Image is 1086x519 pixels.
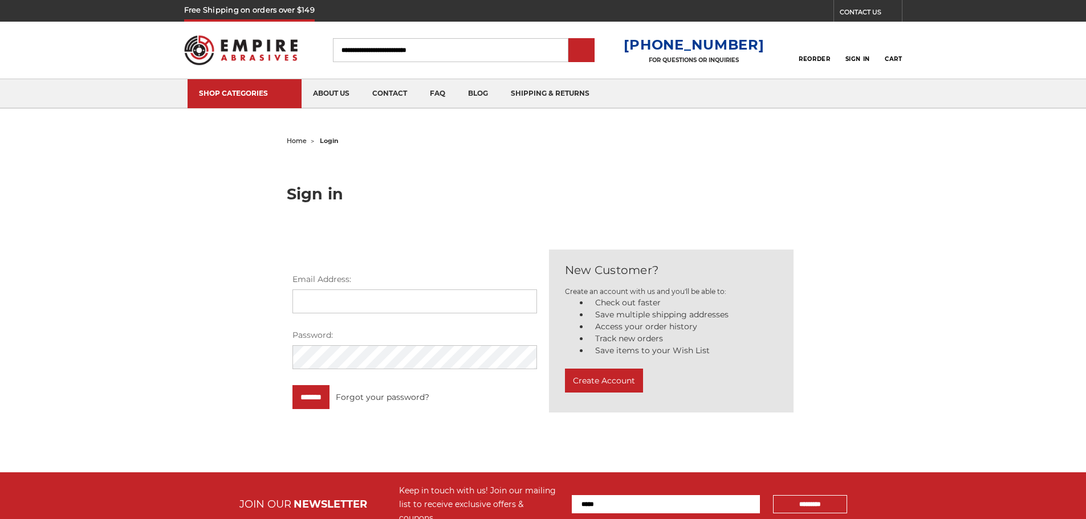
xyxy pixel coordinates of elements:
[885,38,902,63] a: Cart
[624,56,764,64] p: FOR QUESTIONS OR INQUIRIES
[885,55,902,63] span: Cart
[239,498,291,510] span: JOIN OUR
[287,186,800,202] h1: Sign in
[292,273,537,285] label: Email Address:
[624,36,764,53] a: [PHONE_NUMBER]
[565,379,643,389] a: Create Account
[294,498,367,510] span: NEWSLETTER
[302,79,361,108] a: about us
[361,79,418,108] a: contact
[799,38,830,62] a: Reorder
[570,39,593,62] input: Submit
[184,28,298,72] img: Empire Abrasives
[336,391,429,403] a: Forgot your password?
[565,369,643,393] button: Create Account
[589,321,778,333] li: Access your order history
[499,79,601,108] a: shipping & returns
[199,89,290,97] div: SHOP CATEGORIES
[840,6,902,22] a: CONTACT US
[845,55,870,63] span: Sign In
[565,287,778,297] p: Create an account with us and you'll be able to:
[589,333,778,345] li: Track new orders
[287,137,307,145] a: home
[589,297,778,309] li: Check out faster
[320,137,339,145] span: login
[418,79,457,108] a: faq
[565,261,778,279] h2: New Customer?
[457,79,499,108] a: blog
[799,55,830,63] span: Reorder
[292,329,537,341] label: Password:
[589,309,778,321] li: Save multiple shipping addresses
[589,345,778,357] li: Save items to your Wish List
